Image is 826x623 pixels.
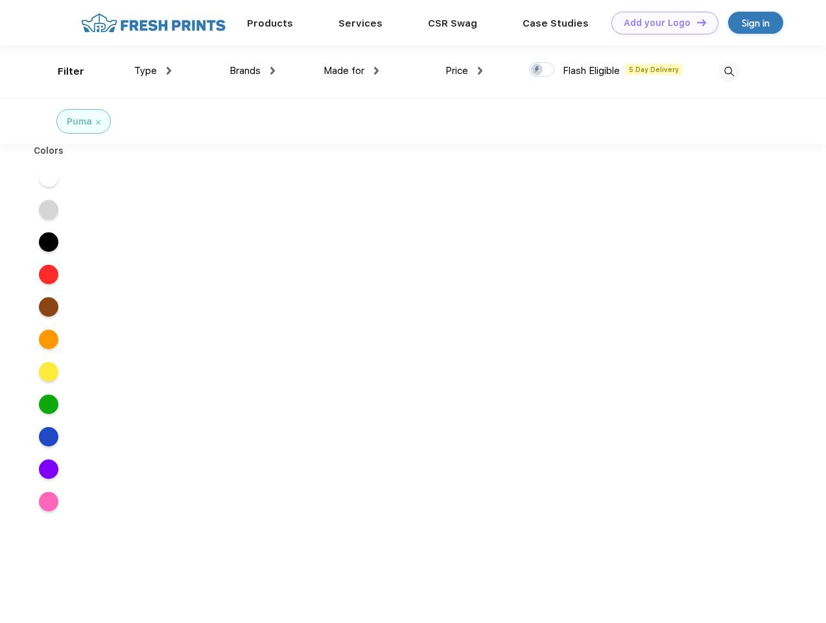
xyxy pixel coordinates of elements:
[247,18,293,29] a: Products
[428,18,477,29] a: CSR Swag
[134,65,157,77] span: Type
[478,67,482,75] img: dropdown.png
[324,65,364,77] span: Made for
[230,65,261,77] span: Brands
[445,65,468,77] span: Price
[718,61,740,82] img: desktop_search.svg
[67,115,92,128] div: Puma
[728,12,783,34] a: Sign in
[625,64,683,75] span: 5 Day Delivery
[58,64,84,79] div: Filter
[742,16,770,31] div: Sign in
[24,144,74,158] div: Colors
[374,67,379,75] img: dropdown.png
[563,65,620,77] span: Flash Eligible
[270,67,275,75] img: dropdown.png
[624,18,690,29] div: Add your Logo
[96,120,100,125] img: filter_cancel.svg
[338,18,383,29] a: Services
[77,12,230,34] img: fo%20logo%202.webp
[697,19,706,26] img: DT
[167,67,171,75] img: dropdown.png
